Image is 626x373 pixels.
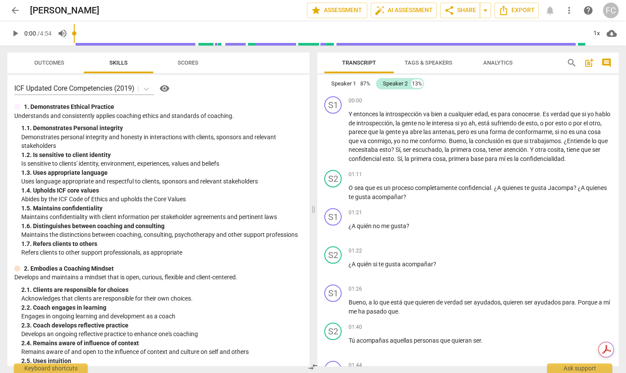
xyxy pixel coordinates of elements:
[547,363,612,373] div: Ask support
[480,3,491,18] button: Sharing summary
[397,155,402,162] span: Sí
[391,222,406,229] span: gusta
[375,5,433,16] span: AI Assessment
[555,128,560,135] span: si
[444,299,464,306] span: verdad
[586,184,607,191] span: quienes
[349,337,356,344] span: Tú
[455,120,461,127] span: si
[564,137,592,144] span: ¿Entiende
[14,273,303,282] p: Develops and maintains a mindset that is open, curious, flexible and client-centered.
[491,120,518,127] span: sufriendo
[530,137,561,144] span: trabajamos
[349,285,362,293] span: 01:26
[324,96,342,114] div: Change speaker
[392,184,415,191] span: proceso
[448,111,474,118] span: cualquier
[419,137,446,144] span: conformo
[21,294,303,303] p: Acknowledges that clients are responsible for their own choices.
[423,128,432,135] span: las
[55,26,70,41] button: Volume
[21,347,303,357] p: Remains aware of and open to the influence of context and culture on self and others
[588,26,605,40] div: 1x
[349,184,354,191] span: O
[388,308,398,315] span: que
[349,362,362,369] span: 01:44
[411,79,423,88] div: 13%
[603,3,619,18] button: FC
[21,213,303,222] p: Maintains confidentiality with client information per stakeholder agreements and pertinent laws
[560,128,569,135] span: no
[366,299,369,306] span: ,
[520,155,564,162] span: confidencialidad
[24,30,36,37] span: 0:00
[573,120,583,127] span: por
[324,285,342,302] div: Change speaker
[584,58,594,68] span: post_add
[550,111,570,118] span: verdad
[349,128,368,135] span: parece
[402,120,418,127] span: gente
[555,120,568,127] span: esto
[418,120,426,127] span: no
[589,120,600,127] span: otro
[415,299,436,306] span: quieren
[565,56,579,70] button: Search
[349,137,360,144] span: que
[444,5,455,16] span: share
[324,170,342,187] div: Change speaker
[349,120,356,127] span: de
[474,111,488,118] span: edad
[582,56,596,70] button: Add summary
[526,120,537,127] span: esto
[580,3,596,18] a: Help
[402,261,433,268] span: acompañar
[474,299,501,306] span: ayudados
[436,299,444,306] span: de
[498,5,535,16] span: Export
[410,137,419,144] span: me
[349,193,355,200] span: te
[391,299,404,306] span: está
[444,5,476,16] span: Share
[530,146,535,153] span: Y
[578,299,599,306] span: Porque
[109,59,128,66] span: Skills
[475,120,478,127] span: ,
[14,83,135,93] p: ICF Updated Core Competencies (2019)
[564,146,567,153] span: ,
[357,261,373,268] span: quién
[373,261,379,268] span: si
[592,137,598,144] span: lo
[21,330,303,339] p: Develops an ongoing reflective practice to enhance one's coaching
[587,111,595,118] span: yo
[360,137,368,144] span: va
[349,209,362,216] span: 01:21
[515,128,552,135] span: conformarme
[600,120,602,127] span: ,
[531,184,548,191] span: gusta
[393,120,395,127] span: ,
[518,120,526,127] span: de
[478,128,490,135] span: una
[567,58,577,68] span: search
[573,184,578,191] span: ?
[451,337,473,344] span: quieran
[446,155,448,162] span: ,
[599,299,603,306] span: a
[57,28,68,39] span: volume_up
[433,155,446,162] span: cosa
[369,299,373,306] span: a
[21,339,303,348] div: 2. 4. Remains aware of influence of context
[21,186,303,195] div: 1. 4. Upholds ICF core values
[562,299,575,306] span: para
[595,111,610,118] span: hablo
[564,5,574,16] span: more_vert
[349,308,358,315] span: me
[356,337,390,344] span: acompañas
[21,222,303,231] div: 1. 6. Distinguishes between coaching and consulting
[499,155,507,162] span: mí
[502,184,524,191] span: quienes
[440,337,451,344] span: que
